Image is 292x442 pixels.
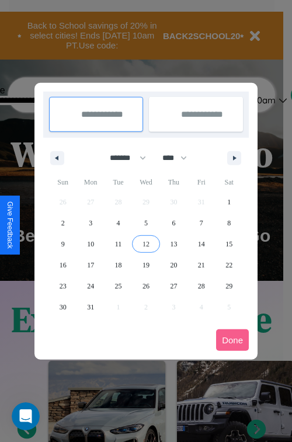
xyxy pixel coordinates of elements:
[117,213,120,234] span: 4
[77,234,104,255] button: 10
[215,255,243,276] button: 22
[215,234,243,255] button: 15
[12,402,40,430] iframe: Intercom live chat
[6,201,14,249] div: Give Feedback
[160,234,187,255] button: 13
[187,173,215,192] span: Fri
[49,297,77,318] button: 30
[105,213,132,234] button: 4
[77,213,104,234] button: 3
[115,276,122,297] span: 25
[49,213,77,234] button: 2
[87,297,94,318] span: 31
[61,234,65,255] span: 9
[215,192,243,213] button: 1
[60,297,67,318] span: 30
[160,255,187,276] button: 20
[49,255,77,276] button: 16
[187,276,215,297] button: 28
[115,255,122,276] span: 18
[89,213,92,234] span: 3
[49,276,77,297] button: 23
[87,276,94,297] span: 24
[132,276,159,297] button: 26
[105,234,132,255] button: 11
[77,276,104,297] button: 24
[215,276,243,297] button: 29
[105,173,132,192] span: Tue
[160,276,187,297] button: 27
[198,255,205,276] span: 21
[172,213,175,234] span: 6
[115,234,122,255] span: 11
[87,234,94,255] span: 10
[49,234,77,255] button: 9
[160,173,187,192] span: Thu
[105,276,132,297] button: 25
[77,255,104,276] button: 17
[187,213,215,234] button: 7
[170,255,177,276] span: 20
[105,255,132,276] button: 18
[60,255,67,276] span: 16
[198,234,205,255] span: 14
[198,276,205,297] span: 28
[215,213,243,234] button: 8
[87,255,94,276] span: 17
[215,173,243,192] span: Sat
[61,213,65,234] span: 2
[227,192,231,213] span: 1
[200,213,203,234] span: 7
[227,213,231,234] span: 8
[142,255,150,276] span: 19
[132,234,159,255] button: 12
[132,255,159,276] button: 19
[132,173,159,192] span: Wed
[132,213,159,234] button: 5
[225,276,232,297] span: 29
[144,213,148,234] span: 5
[77,297,104,318] button: 31
[187,234,215,255] button: 14
[77,173,104,192] span: Mon
[160,213,187,234] button: 6
[49,173,77,192] span: Sun
[170,276,177,297] span: 27
[187,255,215,276] button: 21
[142,276,150,297] span: 26
[216,329,249,351] button: Done
[225,234,232,255] span: 15
[225,255,232,276] span: 22
[170,234,177,255] span: 13
[142,234,150,255] span: 12
[60,276,67,297] span: 23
